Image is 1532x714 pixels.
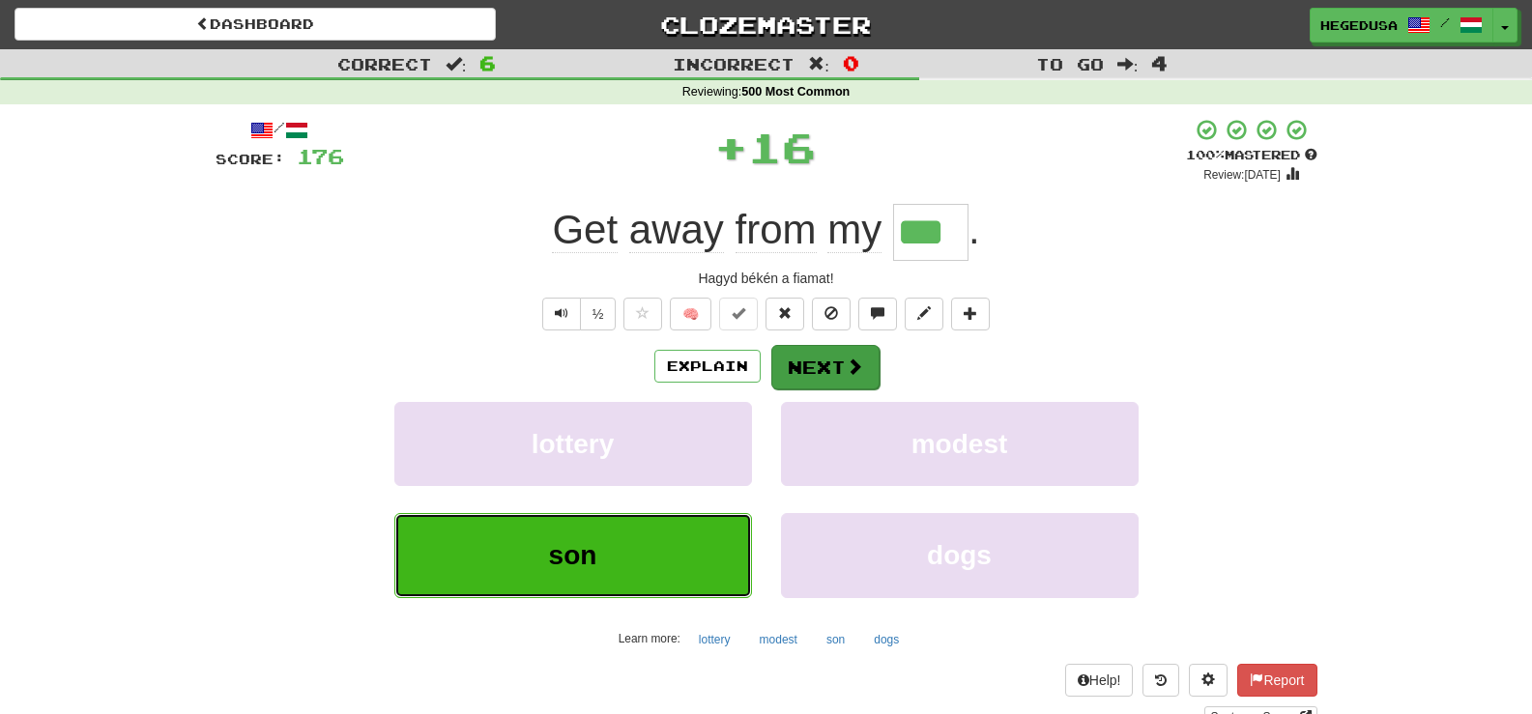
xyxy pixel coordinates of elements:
[654,350,761,383] button: Explain
[337,54,432,73] span: Correct
[1440,15,1450,29] span: /
[951,298,990,330] button: Add to collection (alt+a)
[542,298,581,330] button: Play sentence audio (ctl+space)
[808,56,829,72] span: :
[1142,664,1179,697] button: Round history (alt+y)
[843,51,859,74] span: 0
[766,298,804,330] button: Reset to 0% Mastered (alt+r)
[781,402,1139,486] button: modest
[1237,664,1316,697] button: Report
[532,429,615,459] span: lottery
[812,298,851,330] button: Ignore sentence (alt+i)
[827,207,882,253] span: my
[623,298,662,330] button: Favorite sentence (alt+f)
[1203,168,1281,182] small: Review: [DATE]
[736,207,817,253] span: from
[749,625,808,654] button: modest
[1310,8,1493,43] a: HegedusA /
[1320,16,1398,34] span: HegedusA
[446,56,467,72] span: :
[911,429,1008,459] span: modest
[748,123,816,171] span: 16
[538,298,617,330] div: Text-to-speech controls
[670,298,711,330] button: 🧠
[552,207,618,253] span: Get
[858,298,897,330] button: Discuss sentence (alt+u)
[1151,51,1168,74] span: 4
[1117,56,1139,72] span: :
[714,118,748,176] span: +
[14,8,496,41] a: Dashboard
[741,85,850,99] strong: 500 Most Common
[771,345,880,389] button: Next
[216,118,344,142] div: /
[1036,54,1104,73] span: To go
[580,298,617,330] button: ½
[394,513,752,597] button: son
[688,625,741,654] button: lottery
[629,207,724,253] span: away
[927,540,992,570] span: dogs
[394,402,752,486] button: lottery
[863,625,910,654] button: dogs
[673,54,795,73] span: Incorrect
[297,144,344,168] span: 176
[549,540,597,570] span: son
[525,8,1006,42] a: Clozemaster
[1186,147,1317,164] div: Mastered
[1065,664,1134,697] button: Help!
[719,298,758,330] button: Set this sentence to 100% Mastered (alt+m)
[216,151,285,167] span: Score:
[781,513,1139,597] button: dogs
[619,632,680,645] small: Learn more:
[968,207,980,252] span: .
[479,51,496,74] span: 6
[905,298,943,330] button: Edit sentence (alt+d)
[816,625,855,654] button: son
[216,269,1317,288] div: Hagyd békén a fiamat!
[1186,147,1225,162] span: 100 %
